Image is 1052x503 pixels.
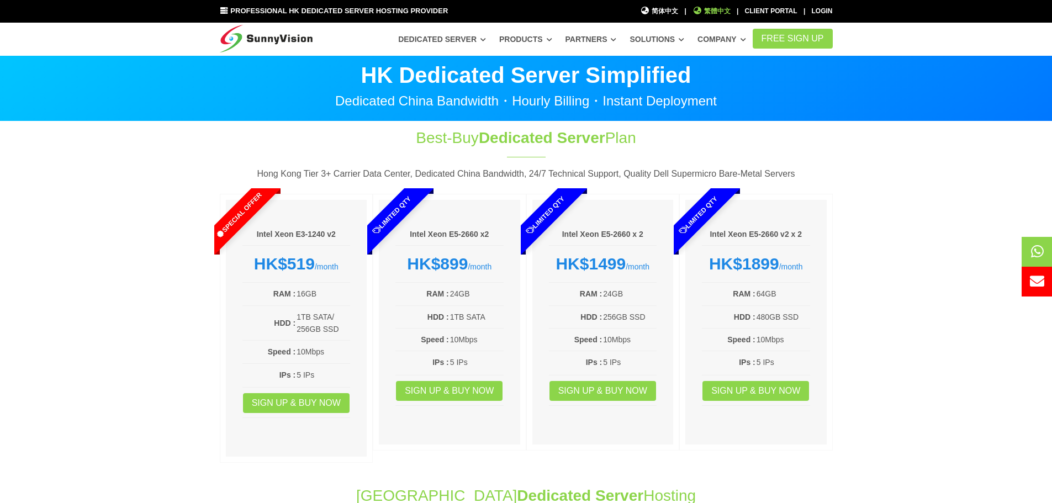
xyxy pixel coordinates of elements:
b: HDD : [580,313,602,321]
h6: Intel Xeon E5-2660 x 2 [549,229,657,240]
a: FREE Sign Up [753,29,833,49]
td: 256GB SSD [602,310,657,324]
b: Speed : [574,335,602,344]
a: Solutions [630,29,684,49]
td: 5 IPs [296,368,350,382]
p: HK Dedicated Server Simplified [220,64,833,86]
b: Speed : [268,347,296,356]
a: 繁體中文 [692,6,731,17]
h1: Best-Buy Plan [342,127,710,149]
td: 10Mbps [756,333,810,346]
td: 5 IPs [756,356,810,369]
td: 1TB SATA [450,310,504,324]
p: Dedicated China Bandwidth・Hourly Billing・Instant Deployment [220,94,833,108]
td: 16GB [296,287,350,300]
p: Hong Kong Tier 3+ Carrier Data Center, Dedicated China Bandwidth, 24/7 Technical Support, Quality... [220,167,833,181]
a: Sign up & Buy Now [396,381,503,401]
span: Professional HK Dedicated Server Hosting Provider [230,7,448,15]
span: Limited Qty [346,169,438,262]
span: Dedicated Server [479,129,605,146]
li: | [803,6,805,17]
h6: Intel Xeon E3-1240 v2 [242,229,351,240]
b: IPs : [586,358,602,367]
strong: HK$899 [407,255,468,273]
b: RAM : [273,289,295,298]
td: 10Mbps [602,333,657,346]
b: RAM : [426,289,448,298]
td: 5 IPs [602,356,657,369]
b: IPs : [432,358,449,367]
a: Products [499,29,552,49]
b: Speed : [421,335,449,344]
a: Sign up & Buy Now [243,393,350,413]
a: Login [812,7,833,15]
div: /month [549,254,657,274]
b: IPs : [739,358,755,367]
span: Limited Qty [499,169,591,262]
a: Partners [565,29,617,49]
div: /month [242,254,351,274]
span: Special Offer [192,169,285,262]
strong: HK$519 [254,255,315,273]
a: Sign up & Buy Now [702,381,809,401]
b: HDD : [274,319,295,327]
li: | [684,6,686,17]
a: Sign up & Buy Now [549,381,656,401]
div: /month [395,254,504,274]
b: HDD : [734,313,755,321]
b: Speed : [727,335,755,344]
div: /month [702,254,810,274]
span: Limited Qty [652,169,745,262]
td: 24GB [602,287,657,300]
b: RAM : [580,289,602,298]
td: 24GB [450,287,504,300]
a: Company [697,29,746,49]
li: | [737,6,738,17]
h6: Intel Xeon E5-2660 x2 [395,229,504,240]
a: Dedicated Server [398,29,486,49]
strong: HK$1499 [556,255,626,273]
b: RAM : [733,289,755,298]
td: 1TB SATA/ 256GB SSD [296,310,350,336]
td: 480GB SSD [756,310,810,324]
b: HDD : [427,313,449,321]
td: 5 IPs [450,356,504,369]
a: Client Portal [745,7,797,15]
strong: HK$1899 [709,255,779,273]
td: 64GB [756,287,810,300]
td: 10Mbps [296,345,350,358]
td: 10Mbps [450,333,504,346]
h6: Intel Xeon E5-2660 v2 x 2 [702,229,810,240]
b: IPs : [279,370,296,379]
a: 简体中文 [641,6,679,17]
